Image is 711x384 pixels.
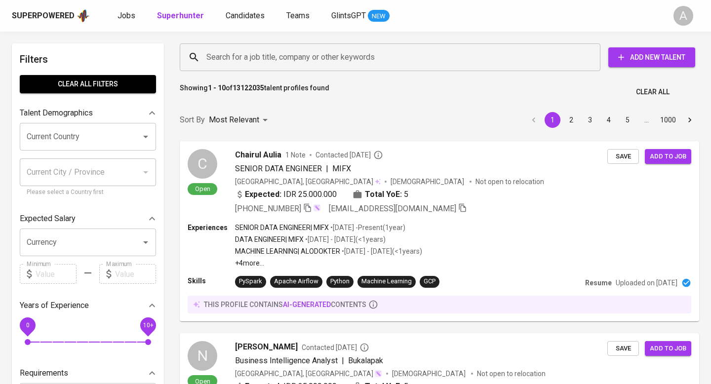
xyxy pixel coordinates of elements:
div: [GEOGRAPHIC_DATA], [GEOGRAPHIC_DATA] [235,177,381,187]
p: SENIOR DATA ENGINEER | MIFX [235,223,329,232]
img: app logo [77,8,90,23]
svg: By Batam recruiter [359,343,369,352]
button: Add to job [645,149,691,164]
div: Most Relevant [209,111,271,129]
a: COpenChairul Aulia1 NoteContacted [DATE]SENIOR DATA ENGINEER|MIFX[GEOGRAPHIC_DATA], [GEOGRAPHIC_D... [180,141,699,321]
button: Go to page 1000 [657,112,679,128]
p: Experiences [188,223,235,232]
div: Expected Salary [20,209,156,229]
span: Open [191,185,214,193]
p: • [DATE] - [DATE] ( <1 years ) [304,234,386,244]
a: Superpoweredapp logo [12,8,90,23]
div: Machine Learning [361,277,412,286]
b: 13122035 [233,84,264,92]
p: MACHINE LEARNING | ALODOKTER [235,246,340,256]
a: Candidates [226,10,267,22]
button: Go to page 4 [601,112,617,128]
span: 10+ [143,322,153,329]
span: | [342,355,344,367]
span: GlintsGPT [331,11,366,20]
button: Clear All [632,83,673,101]
span: Save [612,343,634,354]
a: GlintsGPT NEW [331,10,390,22]
span: [DEMOGRAPHIC_DATA] [391,177,466,187]
span: | [326,163,328,175]
span: Chairul Aulia [235,149,281,161]
a: Superhunter [157,10,206,22]
img: magic_wand.svg [374,370,382,378]
span: Candidates [226,11,265,20]
p: Please select a Country first [27,188,149,197]
button: Add New Talent [608,47,695,67]
button: Go to page 5 [620,112,635,128]
h6: Filters [20,51,156,67]
svg: By Batam recruiter [373,150,383,160]
input: Value [36,264,77,284]
div: PySpark [239,277,262,286]
p: Skills [188,276,235,286]
span: 1 Note [285,150,306,160]
div: Superpowered [12,10,75,22]
p: Not open to relocation [475,177,544,187]
div: Requirements [20,363,156,383]
span: Add to job [650,343,686,354]
div: GCP [424,277,435,286]
span: Contacted [DATE] [316,150,383,160]
p: Requirements [20,367,68,379]
button: Go to page 3 [582,112,598,128]
p: +4 more ... [235,258,422,268]
p: Expected Salary [20,213,76,225]
div: [GEOGRAPHIC_DATA], [GEOGRAPHIC_DATA] [235,369,382,379]
div: A [673,6,693,26]
b: Superhunter [157,11,204,20]
p: this profile contains contents [204,300,366,309]
p: DATA ENGINEER | MIFX [235,234,304,244]
b: Expected: [245,189,281,200]
span: 5 [404,189,408,200]
span: Contacted [DATE] [302,343,369,352]
b: 1 - 10 [208,84,226,92]
span: SENIOR DATA ENGINEER [235,164,322,173]
nav: pagination navigation [524,112,699,128]
p: Most Relevant [209,114,259,126]
div: Apache Airflow [274,277,318,286]
div: Python [330,277,350,286]
button: Open [139,235,153,249]
div: Years of Experience [20,296,156,315]
div: IDR 25.000.000 [235,189,337,200]
span: MIFX [332,164,351,173]
span: Teams [286,11,310,20]
span: [PHONE_NUMBER] [235,204,301,213]
p: • [DATE] - Present ( 1 year ) [329,223,405,232]
span: Business Intelligence Analyst [235,356,338,365]
a: Jobs [118,10,137,22]
span: [PERSON_NAME] [235,341,298,353]
input: Value [115,264,156,284]
div: Talent Demographics [20,103,156,123]
div: C [188,149,217,179]
button: Open [139,130,153,144]
b: Total YoE: [365,189,402,200]
button: Add to job [645,341,691,356]
span: Jobs [118,11,135,20]
span: Save [612,151,634,162]
img: magic_wand.svg [313,204,321,212]
button: Save [607,341,639,356]
div: … [638,115,654,125]
span: Bukalapak [348,356,383,365]
button: page 1 [545,112,560,128]
span: Clear All filters [28,78,148,90]
span: 0 [26,322,29,329]
p: Not open to relocation [477,369,546,379]
span: [EMAIL_ADDRESS][DOMAIN_NAME] [329,204,456,213]
span: AI-generated [283,301,331,308]
p: Talent Demographics [20,107,93,119]
button: Go to next page [682,112,698,128]
span: Add New Talent [616,51,687,64]
p: Sort By [180,114,205,126]
span: NEW [368,11,390,21]
span: Clear All [636,86,670,98]
p: Resume [585,278,612,288]
div: N [188,341,217,371]
span: [DEMOGRAPHIC_DATA] [392,369,467,379]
